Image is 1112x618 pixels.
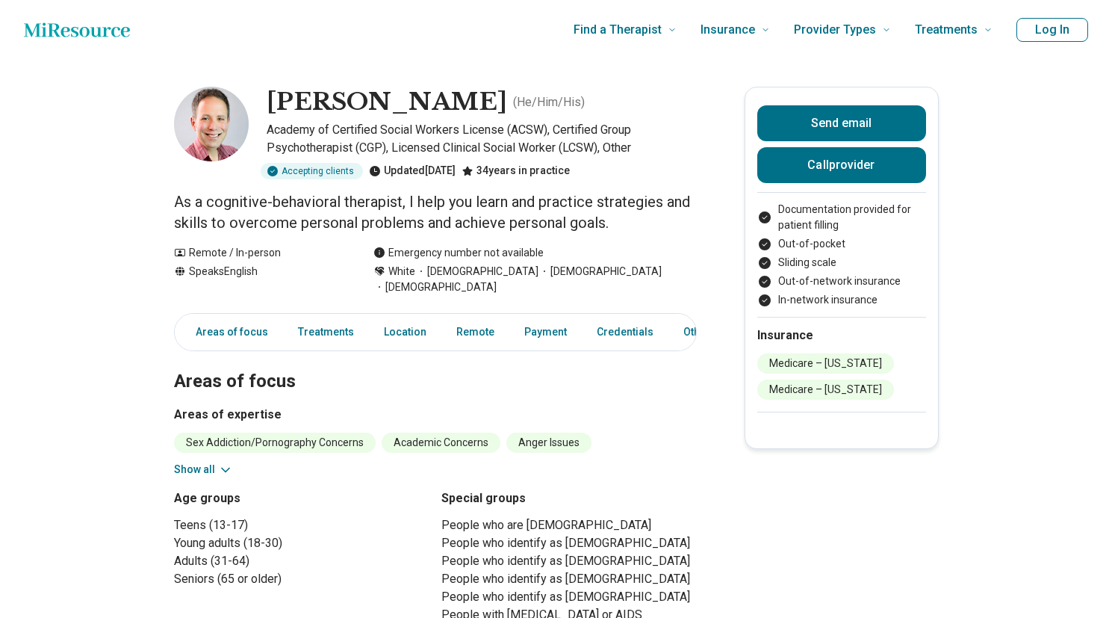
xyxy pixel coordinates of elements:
button: Show all [174,462,233,478]
li: Teens (13-17) [174,516,429,534]
li: Young adults (18-30) [174,534,429,552]
p: ( He/Him/His ) [513,93,585,111]
li: Out-of-pocket [757,236,926,252]
li: Out-of-network insurance [757,274,926,289]
a: Credentials [588,317,662,347]
p: As a cognitive-behavioral therapist, I help you learn and practice strategies and skills to overc... [174,191,697,233]
span: Find a Therapist [574,19,662,40]
a: Location [375,317,435,347]
li: People who identify as [DEMOGRAPHIC_DATA] [441,570,697,588]
a: Home page [24,15,130,45]
h3: Areas of expertise [174,406,697,424]
span: [DEMOGRAPHIC_DATA] [373,279,497,295]
li: Medicare – [US_STATE] [757,353,894,374]
button: Send email [757,105,926,141]
li: Documentation provided for patient filling [757,202,926,233]
h2: Insurance [757,327,926,344]
li: Academic Concerns [382,433,500,453]
div: 34 years in practice [462,163,570,179]
div: Accepting clients [261,163,363,179]
span: White [388,264,415,279]
a: Remote [447,317,503,347]
span: Provider Types [794,19,876,40]
a: Payment [515,317,576,347]
h3: Special groups [441,489,697,507]
p: Academy of Certified Social Workers License (ACSW), Certified Group Psychotherapist (CGP), Licens... [267,121,697,157]
div: Speaks English [174,264,344,295]
h2: Areas of focus [174,333,697,395]
a: Treatments [289,317,363,347]
li: Medicare – [US_STATE] [757,380,894,400]
span: [DEMOGRAPHIC_DATA] [538,264,662,279]
div: Emergency number not available [373,245,544,261]
li: People who identify as [DEMOGRAPHIC_DATA] [441,534,697,552]
span: [DEMOGRAPHIC_DATA] [415,264,538,279]
h3: Age groups [174,489,429,507]
li: Sex Addiction/Pornography Concerns [174,433,376,453]
h1: [PERSON_NAME] [267,87,507,118]
button: Callprovider [757,147,926,183]
a: Other [674,317,728,347]
span: Insurance [701,19,755,40]
div: Remote / In-person [174,245,344,261]
li: People who are [DEMOGRAPHIC_DATA] [441,516,697,534]
li: In-network insurance [757,292,926,308]
li: Anger Issues [506,433,591,453]
li: Seniors (65 or older) [174,570,429,588]
a: Areas of focus [178,317,277,347]
span: Treatments [915,19,978,40]
div: Updated [DATE] [369,163,456,179]
li: Sliding scale [757,255,926,271]
button: Log In [1016,18,1088,42]
ul: Payment options [757,202,926,308]
li: People who identify as [DEMOGRAPHIC_DATA] [441,588,697,606]
li: Adults (31-64) [174,552,429,570]
li: People who identify as [DEMOGRAPHIC_DATA] [441,552,697,570]
img: Larry Cohen, Academy of Certified Social Workers License (ACSW) [174,87,249,161]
